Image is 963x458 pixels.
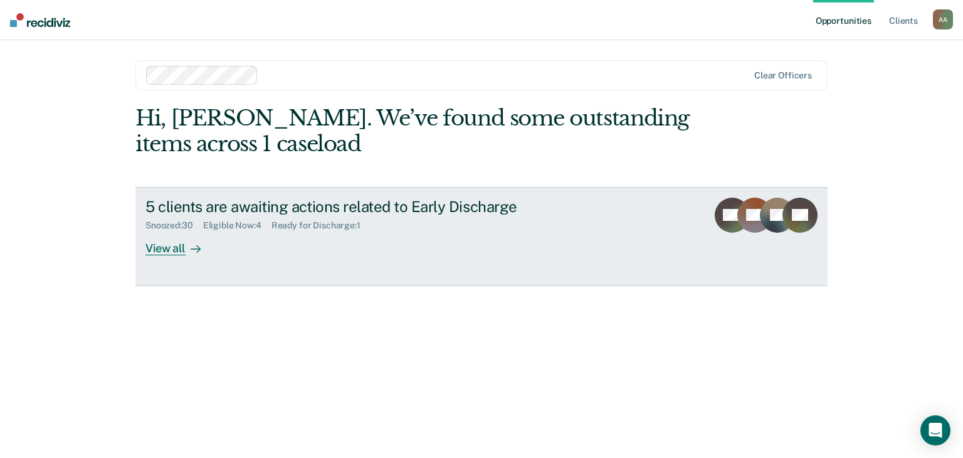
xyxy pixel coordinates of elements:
img: Recidiviz [10,13,70,27]
div: Hi, [PERSON_NAME]. We’ve found some outstanding items across 1 caseload [135,105,689,157]
div: Clear officers [754,70,812,81]
div: Open Intercom Messenger [920,415,950,445]
a: 5 clients are awaiting actions related to Early DischargeSnoozed:30Eligible Now:4Ready for Discha... [135,187,828,286]
div: View all [145,231,216,255]
button: AA [933,9,953,29]
div: 5 clients are awaiting actions related to Early Discharge [145,198,586,216]
div: Snoozed : 30 [145,220,203,231]
div: Eligible Now : 4 [203,220,271,231]
div: Ready for Discharge : 1 [271,220,371,231]
div: A A [933,9,953,29]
